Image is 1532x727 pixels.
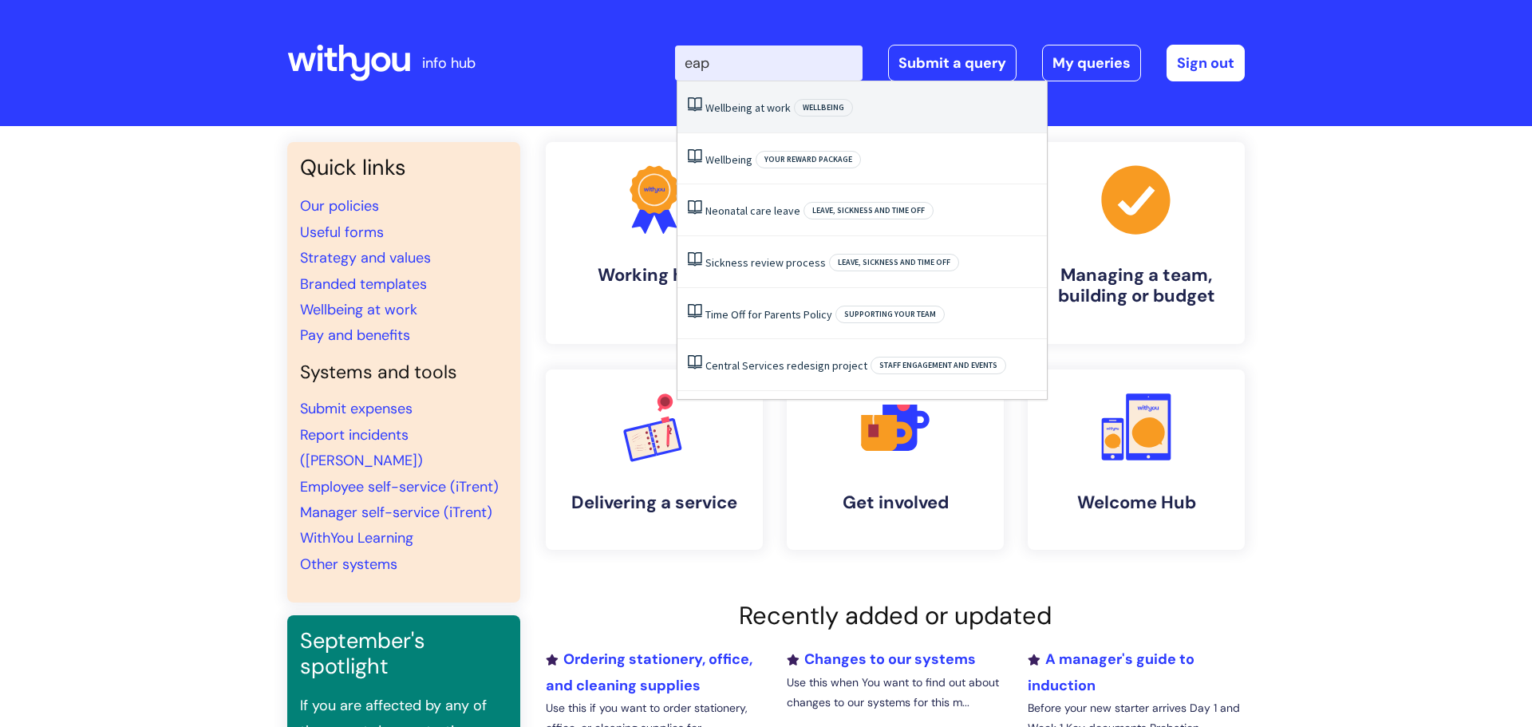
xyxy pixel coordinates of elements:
[804,202,934,219] span: Leave, sickness and time off
[300,555,397,574] a: Other systems
[546,650,752,694] a: Ordering stationery, office, and cleaning supplies
[1028,369,1245,550] a: Welcome Hub
[300,248,431,267] a: Strategy and values
[705,307,832,322] a: Time Off for Parents Policy
[300,155,507,180] h3: Quick links
[705,152,752,167] a: Wellbeing
[300,425,423,470] a: Report incidents ([PERSON_NAME])
[300,628,507,680] h3: September's spotlight
[300,528,413,547] a: WithYou Learning
[794,99,853,117] span: Wellbeing
[675,45,863,81] input: Search
[1040,492,1232,513] h4: Welcome Hub
[800,492,991,513] h4: Get involved
[300,300,417,319] a: Wellbeing at work
[546,601,1245,630] h2: Recently added or updated
[546,369,763,550] a: Delivering a service
[888,45,1017,81] a: Submit a query
[300,196,379,215] a: Our policies
[559,265,750,286] h4: Working here
[1028,142,1245,344] a: Managing a team, building or budget
[871,357,1006,374] span: Staff engagement and events
[300,326,410,345] a: Pay and benefits
[835,306,945,323] span: Supporting your team
[756,151,861,168] span: Your reward package
[546,142,763,344] a: Working here
[300,503,492,522] a: Manager self-service (iTrent)
[1167,45,1245,81] a: Sign out
[300,275,427,294] a: Branded templates
[829,254,959,271] span: Leave, sickness and time off
[300,223,384,242] a: Useful forms
[300,362,507,384] h4: Systems and tools
[675,45,1245,81] div: | -
[1040,265,1232,307] h4: Managing a team, building or budget
[705,203,800,218] a: Neonatal care leave
[787,369,1004,550] a: Get involved
[300,399,413,418] a: Submit expenses
[559,492,750,513] h4: Delivering a service
[787,673,1004,713] p: Use this when You want to find out about changes to our systems for this m...
[705,101,791,115] a: Wellbeing at work
[422,50,476,76] p: info hub
[705,358,867,373] a: Central Services redesign project
[1042,45,1141,81] a: My queries
[705,255,826,270] a: Sickness review process
[300,477,499,496] a: Employee self-service (iTrent)
[1028,650,1194,694] a: A manager's guide to induction
[787,650,976,669] a: Changes to our systems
